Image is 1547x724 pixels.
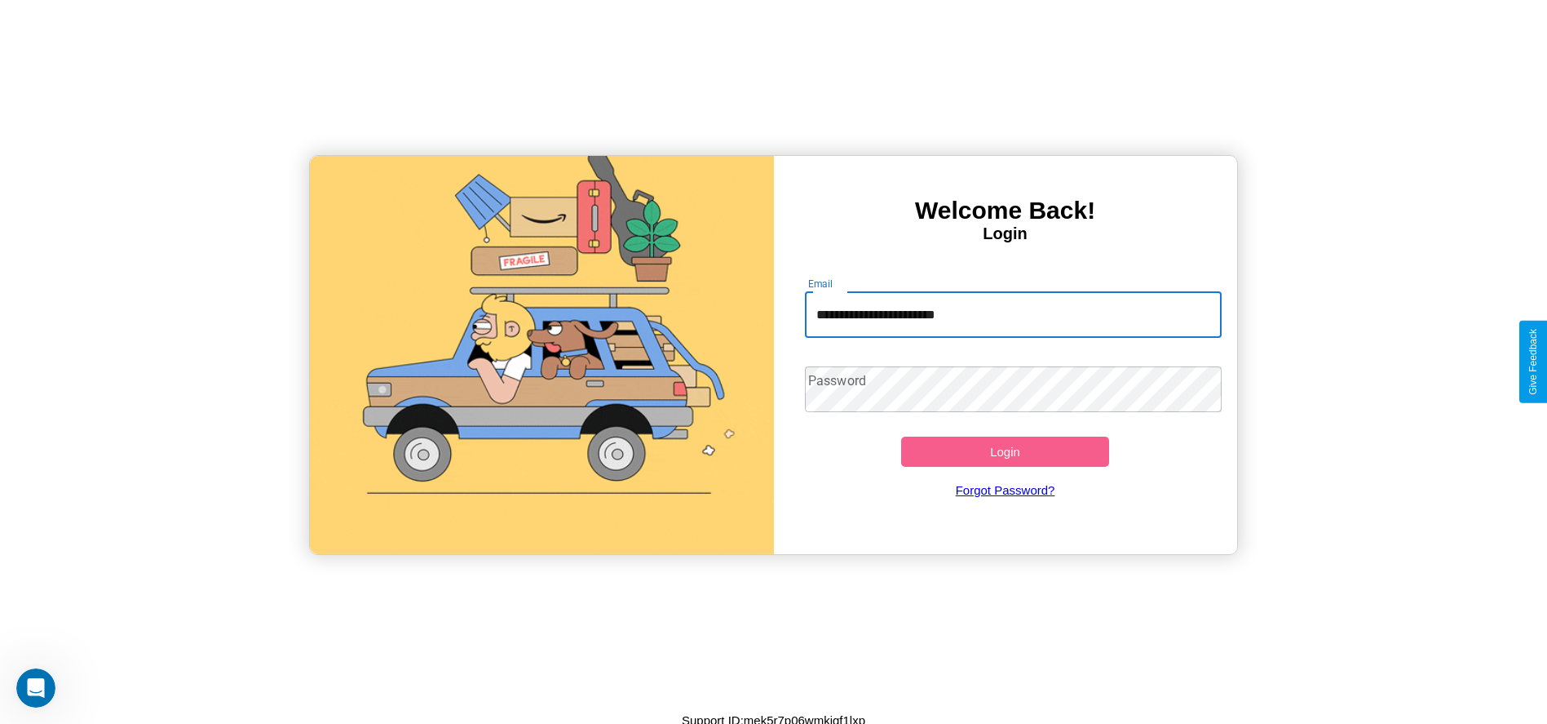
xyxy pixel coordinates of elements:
[808,277,833,291] label: Email
[774,224,1237,243] h4: Login
[797,467,1213,513] a: Forgot Password?
[310,156,773,554] img: gif
[774,197,1237,224] h3: Welcome Back!
[1527,329,1539,395] div: Give Feedback
[16,668,55,708] iframe: Intercom live chat
[901,437,1110,467] button: Login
